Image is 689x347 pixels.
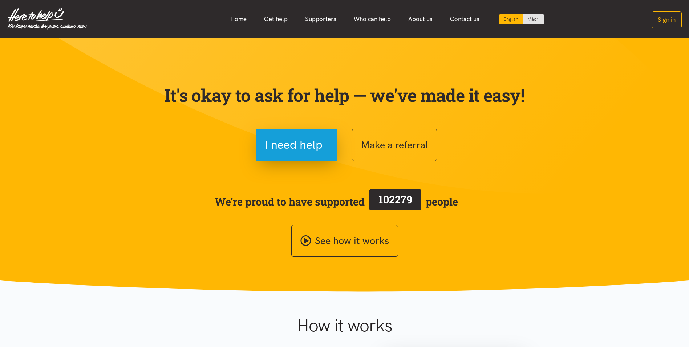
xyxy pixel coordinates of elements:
[652,11,682,28] button: Sign in
[226,315,463,336] h1: How it works
[7,8,87,30] img: Home
[256,129,337,161] button: I need help
[265,136,323,154] span: I need help
[499,14,523,24] div: Current language
[255,11,296,27] a: Get help
[499,14,544,24] div: Language toggle
[163,85,526,106] p: It's okay to ask for help — we've made it easy!
[345,11,400,27] a: Who can help
[352,129,437,161] button: Make a referral
[378,192,412,206] span: 102279
[365,187,426,216] a: 102279
[523,14,544,24] a: Switch to Te Reo Māori
[296,11,345,27] a: Supporters
[441,11,488,27] a: Contact us
[291,225,398,257] a: See how it works
[400,11,441,27] a: About us
[215,187,458,216] span: We’re proud to have supported people
[222,11,255,27] a: Home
